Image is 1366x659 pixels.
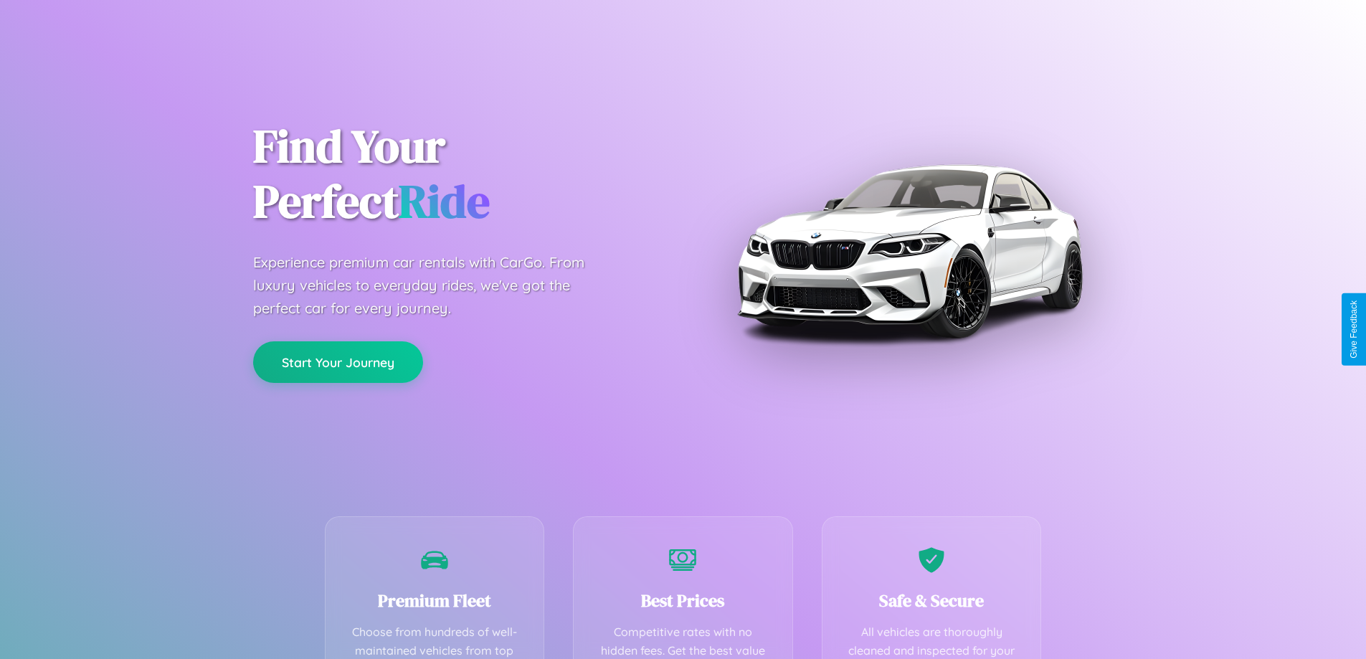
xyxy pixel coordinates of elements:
span: Ride [399,170,490,232]
h1: Find Your Perfect [253,119,662,229]
h3: Safe & Secure [844,589,1020,612]
div: Give Feedback [1349,300,1359,359]
img: Premium BMW car rental vehicle [730,72,1088,430]
h3: Premium Fleet [347,589,523,612]
p: Experience premium car rentals with CarGo. From luxury vehicles to everyday rides, we've got the ... [253,251,612,320]
button: Start Your Journey [253,341,423,383]
h3: Best Prices [595,589,771,612]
